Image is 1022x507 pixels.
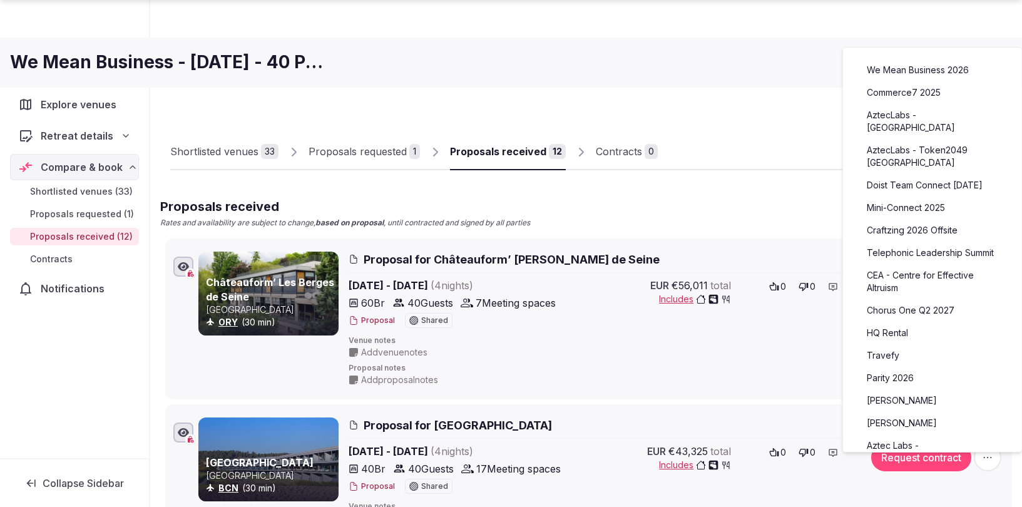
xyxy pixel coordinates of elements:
[668,444,708,459] span: €43,325
[10,228,139,245] a: Proposals received (12)
[349,363,1004,374] span: Proposal notes
[765,444,790,461] button: 0
[450,134,566,170] a: Proposals received12
[349,444,569,459] span: [DATE] - [DATE]
[30,185,133,198] span: Shortlisted venues (33)
[596,134,658,170] a: Contracts0
[596,144,642,159] div: Contracts
[409,144,420,159] div: 1
[10,205,139,223] a: Proposals requested (1)
[206,469,336,482] p: [GEOGRAPHIC_DATA]
[30,208,134,220] span: Proposals requested (1)
[10,91,139,118] a: Explore venues
[218,482,238,494] button: BCN
[218,317,238,327] a: ORY
[856,391,1009,411] a: [PERSON_NAME]
[170,134,278,170] a: Shortlisted venues33
[810,280,815,293] span: 0
[349,315,395,326] button: Proposal
[780,446,786,459] span: 0
[647,444,666,459] span: EUR
[856,300,1009,320] a: Chorus One Q2 2027
[795,444,819,461] button: 0
[364,252,660,267] span: Proposal for Châteauform’ [PERSON_NAME] de Seine
[10,250,139,268] a: Contracts
[349,278,569,293] span: [DATE] - [DATE]
[650,278,669,293] span: EUR
[710,278,731,293] span: total
[160,198,530,215] h2: Proposals received
[206,276,334,302] a: Châteauform’ Les Berges de Seine
[407,295,453,310] span: 40 Guests
[309,134,420,170] a: Proposals requested1
[361,295,385,310] span: 60 Br
[659,459,731,471] button: Includes
[856,323,1009,343] a: HQ Rental
[206,456,314,469] a: [GEOGRAPHIC_DATA]
[206,304,336,316] p: [GEOGRAPHIC_DATA]
[41,281,110,296] span: Notifications
[780,280,786,293] span: 0
[309,144,407,159] div: Proposals requested
[765,278,790,295] button: 0
[41,160,123,175] span: Compare & book
[41,128,113,143] span: Retreat details
[361,346,427,359] span: Add venue notes
[10,469,139,497] button: Collapse Sidebar
[856,436,1009,468] a: Aztec Labs - [GEOGRAPHIC_DATA] (June)
[361,461,386,476] span: 40 Br
[476,295,556,310] span: 7 Meeting spaces
[349,335,1004,346] span: Venue notes
[856,198,1009,218] a: Mini-Connect 2025
[431,445,473,458] span: ( 4 night s )
[810,446,815,459] span: 0
[431,279,473,292] span: ( 4 night s )
[10,50,330,74] h1: We Mean Business - [DATE] - 40 People
[476,461,561,476] span: 17 Meeting spaces
[856,175,1009,195] a: Doist Team Connect [DATE]
[43,477,124,489] span: Collapse Sidebar
[856,60,1009,80] a: We Mean Business 2026
[170,144,258,159] div: Shortlisted venues
[856,105,1009,138] a: AztecLabs - [GEOGRAPHIC_DATA]
[856,220,1009,240] a: Craftzing 2026 Offsite
[856,346,1009,366] a: Travefy
[408,461,454,476] span: 40 Guests
[261,144,278,159] div: 33
[795,278,819,295] button: 0
[856,140,1009,173] a: AztecLabs - Token2049 [GEOGRAPHIC_DATA]
[659,293,731,305] button: Includes
[160,218,530,228] p: Rates and availability are subject to change, , until contracted and signed by all parties
[206,316,336,329] div: (30 min)
[218,483,238,493] a: BCN
[10,183,139,200] a: Shortlisted venues (33)
[218,316,238,329] button: ORY
[549,144,566,159] div: 12
[30,253,73,265] span: Contracts
[364,417,552,433] span: Proposal for [GEOGRAPHIC_DATA]
[856,265,1009,298] a: CEA - Centre for Effective Altruism
[645,144,658,159] div: 0
[856,368,1009,388] a: Parity 2026
[41,97,121,112] span: Explore venues
[672,278,708,293] span: €56,011
[206,482,336,494] div: (30 min)
[871,444,971,471] button: Request contract
[710,444,731,459] span: total
[361,374,438,386] span: Add proposal notes
[10,275,139,302] a: Notifications
[315,218,384,227] strong: based on proposal
[856,83,1009,103] a: Commerce7 2025
[856,413,1009,433] a: [PERSON_NAME]
[856,243,1009,263] a: Telephonic Leadership Summit
[450,144,546,159] div: Proposals received
[349,481,395,492] button: Proposal
[421,317,448,324] span: Shared
[421,483,448,490] span: Shared
[30,230,133,243] span: Proposals received (12)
